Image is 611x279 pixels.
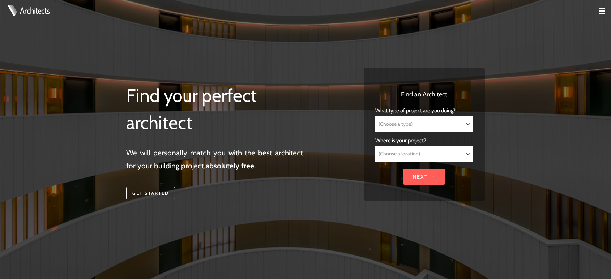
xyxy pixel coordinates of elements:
h3: Find an Architect [375,90,473,99]
h1: Find your perfect architect [126,82,303,137]
a: Architects [20,6,50,15]
span: Where is your project? [375,137,426,144]
p: We will personally match you with the best architect for your building project, . [126,146,303,172]
span: What type of project are you doing? [375,107,456,114]
input: Next → [403,169,445,185]
a: Get started [126,187,175,200]
img: Architects [6,5,19,16]
strong: absolutely free [206,161,254,170]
